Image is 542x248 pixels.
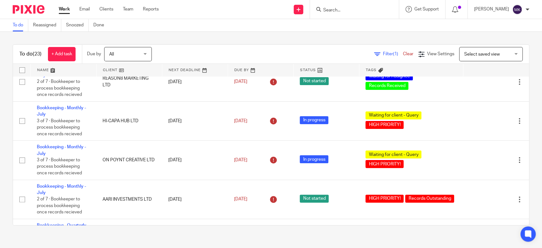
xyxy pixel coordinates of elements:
[37,106,86,117] a: Bookkeeping - Monthly - July
[393,52,398,56] span: (1)
[365,195,404,203] span: HIGH PRIORITY!
[37,158,82,175] span: 3 of 7 · Bookkeeper to process bookkeeping once records recieved
[59,6,70,12] a: Work
[37,145,86,156] a: Bookkeeping - Monthly - July
[300,77,329,85] span: Not started
[234,197,247,202] span: [DATE]
[234,158,247,162] span: [DATE]
[48,47,76,61] a: + Add task
[37,184,86,195] a: Bookkeeping - Monthly - July
[33,51,42,57] span: (23)
[403,52,413,56] a: Clear
[474,6,509,12] p: [PERSON_NAME]
[365,111,421,119] span: Waiting for client - Query
[464,52,500,57] span: Select saved view
[234,80,247,84] span: [DATE]
[300,116,328,124] span: In progress
[37,67,86,77] a: Bookkeeping - Monthly - July
[162,180,228,219] td: [DATE]
[143,6,159,12] a: Reports
[300,155,328,163] span: In progress
[13,19,28,31] a: To do
[162,101,228,140] td: [DATE]
[405,195,454,203] span: Records Outstanding
[66,19,89,31] a: Snoozed
[427,52,454,56] span: View Settings
[37,119,82,136] span: 3 of 7 · Bookkeeper to process bookkeeping once records recieved
[109,52,114,57] span: All
[300,195,329,203] span: Not started
[323,8,380,13] input: Search
[13,5,44,14] img: Pixie
[37,197,82,215] span: 2 of 7 · Bookkeeper to process bookkeeping once records recieved
[383,52,403,56] span: Filter
[366,68,377,72] span: Tags
[37,223,89,234] a: Bookkeeping - Quarterly - [DATE] - [DATE]
[365,151,421,158] span: Waiting for client - Query
[162,62,228,101] td: [DATE]
[96,141,162,180] td: ON POYNT CREATIVE LTD
[96,101,162,140] td: HI-CAPA HUB LTD
[87,51,101,57] p: Due by
[512,4,522,15] img: svg%3E
[123,6,133,12] a: Team
[37,79,82,97] span: 2 of 7 · Bookkeeper to process bookkeeping once records recieved
[234,119,247,123] span: [DATE]
[33,19,61,31] a: Reassigned
[96,180,162,219] td: AARI INVESTMENTS LTD
[93,19,109,31] a: Done
[99,6,113,12] a: Clients
[96,62,162,101] td: REASON8 MARKETING LTD
[19,51,42,57] h1: To do
[162,141,228,180] td: [DATE]
[79,6,90,12] a: Email
[365,121,404,129] span: HIGH PRIORITY!
[365,160,404,168] span: HIGH PRIORITY!
[365,82,408,90] span: Records Received
[414,7,439,11] span: Get Support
